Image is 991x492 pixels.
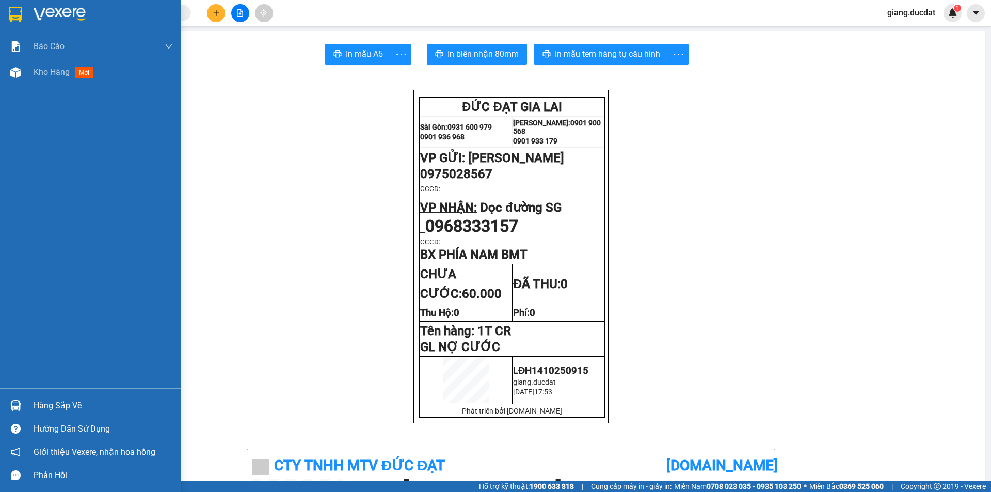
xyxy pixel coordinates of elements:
[34,446,155,458] span: Giới thiệu Vexere, nhận hoa hồng
[534,44,668,65] button: printerIn mẫu tem hàng tự cấu hình
[668,44,689,65] button: more
[591,481,672,492] span: Cung cấp máy in - giấy in:
[420,185,440,193] span: CCCD:
[561,277,568,291] span: 0
[213,9,220,17] span: plus
[530,482,574,490] strong: 1900 633 818
[420,340,500,354] span: GL NỢ CƯỚC
[879,6,944,19] span: giang.ducdat
[513,137,557,145] strong: 0901 933 179
[10,41,21,52] img: solution-icon
[542,50,551,59] span: printer
[420,324,511,338] span: Tên hàng:
[420,200,477,215] span: VP NHẬN:
[462,100,562,114] span: ĐỨC ĐẠT GIA LAI
[236,9,244,17] span: file-add
[513,388,534,396] span: [DATE]
[391,48,411,61] span: more
[804,484,807,488] span: ⚪️
[325,44,391,65] button: printerIn mẫu A5
[707,482,801,490] strong: 0708 023 035 - 0935 103 250
[420,247,528,262] span: BX PHÍA NAM BMT
[955,5,959,12] span: 1
[479,481,574,492] span: Hỗ trợ kỹ thuật:
[11,424,21,434] span: question-circle
[11,447,21,457] span: notification
[420,238,440,246] span: CCCD:
[666,457,778,474] b: [DOMAIN_NAME]
[513,365,588,376] span: LĐH1410250915
[420,167,492,181] span: 0975028567
[34,468,173,483] div: Phản hồi
[891,481,893,492] span: |
[420,267,502,301] strong: CHƯA CƯỚC:
[274,457,445,474] b: CTy TNHH MTV ĐỨC ĐẠT
[391,44,411,65] button: more
[447,47,519,60] span: In biên nhận 80mm
[447,123,492,131] strong: 0931 600 979
[948,8,957,18] img: icon-new-feature
[34,67,70,77] span: Kho hàng
[420,133,465,141] strong: 0901 936 968
[674,481,801,492] span: Miền Nam
[333,50,342,59] span: printer
[954,5,961,12] sup: 1
[513,119,570,127] strong: [PERSON_NAME]:
[477,324,511,338] span: 1T CR
[513,307,535,319] strong: Phí:
[427,44,527,65] button: printerIn biên nhận 80mm
[9,7,22,22] img: logo-vxr
[435,50,443,59] span: printer
[34,421,173,437] div: Hướng dẫn sử dụng
[420,404,605,418] td: Phát triển bởi [DOMAIN_NAME]
[809,481,884,492] span: Miền Bắc
[454,307,459,319] span: 0
[207,4,225,22] button: plus
[513,119,601,135] strong: 0901 900 568
[513,277,568,291] strong: ĐÃ THU:
[11,470,21,480] span: message
[839,482,884,490] strong: 0369 525 060
[165,42,173,51] span: down
[530,307,535,319] span: 0
[668,48,688,61] span: more
[420,123,447,131] strong: Sài Gòn:
[513,378,556,386] span: giang.ducdat
[75,67,93,78] span: mới
[34,40,65,53] span: Báo cáo
[425,216,518,236] span: 0968333157
[10,400,21,411] img: warehouse-icon
[468,151,564,165] span: [PERSON_NAME]
[346,47,383,60] span: In mẫu A5
[934,483,941,490] span: copyright
[971,8,981,18] span: caret-down
[582,481,583,492] span: |
[10,67,21,78] img: warehouse-icon
[555,47,660,60] span: In mẫu tem hàng tự cấu hình
[480,200,562,215] span: Dọc đường SG
[231,4,249,22] button: file-add
[420,307,459,319] strong: Thu Hộ:
[260,9,267,17] span: aim
[462,287,502,301] span: 60.000
[34,398,173,414] div: Hàng sắp về
[967,4,985,22] button: caret-down
[255,4,273,22] button: aim
[420,151,465,165] span: VP GỬI:
[534,388,552,396] span: 17:53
